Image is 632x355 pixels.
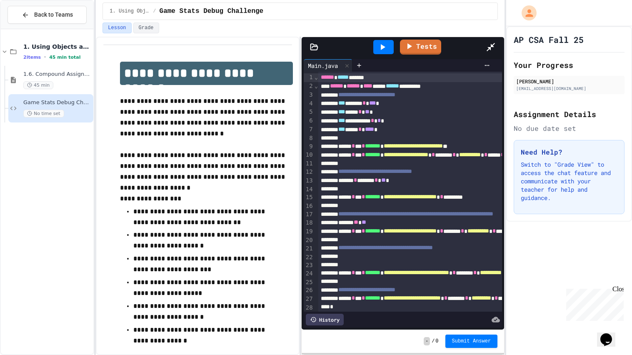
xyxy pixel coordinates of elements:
span: No time set [23,110,64,117]
div: 13 [304,177,314,185]
span: • [44,54,46,60]
span: Fold line [314,74,318,80]
span: Game Stats Debug Challenge [160,6,264,16]
span: Game Stats Debug Challenge [23,99,92,106]
button: Grade [133,22,159,33]
div: 2 [304,82,314,91]
div: 6 [304,117,314,125]
iframe: chat widget [597,322,624,347]
div: History [306,314,344,325]
div: 20 [304,236,314,245]
span: 45 min total [49,55,80,60]
div: Chat with us now!Close [3,3,57,53]
div: 15 [304,193,314,202]
iframe: chat widget [563,285,624,321]
span: / [432,338,435,345]
div: [PERSON_NAME] [516,77,622,85]
span: Back to Teams [34,10,73,19]
span: 1.6. Compound Assignment Operators [23,71,92,78]
a: Tests [400,40,441,55]
div: 7 [304,125,314,134]
div: 11 [304,160,314,168]
div: 23 [304,261,314,270]
h2: Your Progress [514,59,625,71]
span: 0 [435,338,438,345]
div: 22 [304,253,314,262]
button: Submit Answer [445,335,498,348]
span: 2 items [23,55,41,60]
span: 1. Using Objects and Methods [23,43,92,50]
div: 18 [304,219,314,227]
div: 26 [304,286,314,295]
button: Back to Teams [7,6,87,24]
h3: Need Help? [521,147,617,157]
div: 17 [304,210,314,219]
div: 27 [304,295,314,304]
div: Main.java [304,61,342,70]
div: 14 [304,185,314,194]
span: 1. Using Objects and Methods [110,8,150,15]
button: Lesson [102,22,131,33]
div: 4 [304,100,314,108]
h1: AP CSA Fall 25 [514,34,584,45]
div: 25 [304,278,314,287]
div: 1 [304,73,314,82]
span: - [424,337,430,345]
div: 3 [304,91,314,100]
div: 10 [304,151,314,160]
div: 16 [304,202,314,210]
span: 45 min [23,81,53,89]
span: Submit Answer [452,338,491,345]
h2: Assignment Details [514,108,625,120]
div: 28 [304,304,314,312]
div: 5 [304,108,314,117]
div: 21 [304,245,314,253]
div: 19 [304,227,314,236]
div: My Account [513,3,539,22]
div: No due date set [514,123,625,133]
div: 12 [304,168,314,177]
span: Fold line [314,82,318,89]
div: 24 [304,270,314,278]
div: Main.java [304,59,352,72]
div: 8 [304,134,314,142]
div: [EMAIL_ADDRESS][DOMAIN_NAME] [516,85,622,92]
span: / [153,8,156,15]
div: 9 [304,142,314,151]
p: Switch to "Grade View" to access the chat feature and communicate with your teacher for help and ... [521,160,617,202]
